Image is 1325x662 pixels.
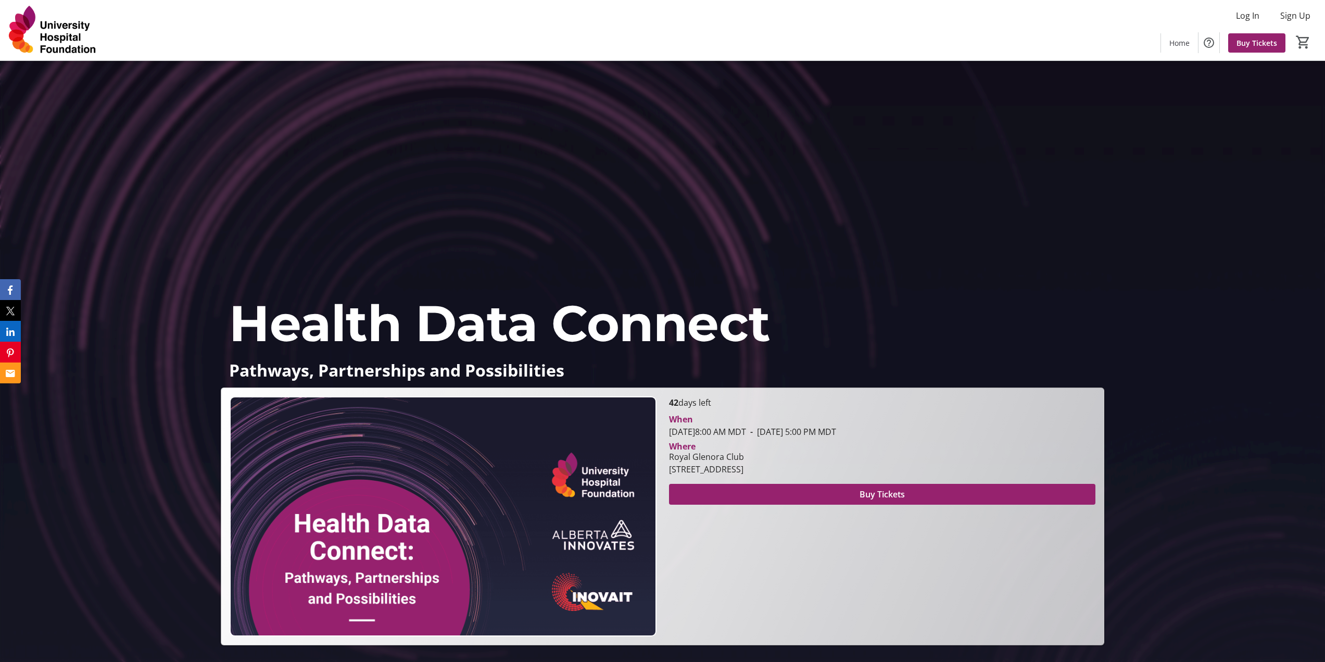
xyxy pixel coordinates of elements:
[746,426,836,438] span: [DATE] 5:00 PM MDT
[669,484,1095,505] button: Buy Tickets
[669,396,1095,409] p: days left
[229,361,1096,379] p: Pathways, Partnerships and Possibilities
[1161,33,1198,53] a: Home
[746,426,757,438] span: -
[669,451,744,463] div: Royal Glenora Club
[6,4,99,56] img: University Hospital Foundation's Logo
[1272,7,1319,24] button: Sign Up
[1294,33,1313,52] button: Cart
[669,463,744,476] div: [STREET_ADDRESS]
[229,293,771,354] span: Health Data Connect
[669,397,678,408] span: 42
[669,442,696,451] div: Where
[1236,9,1259,22] span: Log In
[1228,7,1268,24] button: Log In
[1228,33,1285,53] a: Buy Tickets
[1236,38,1277,48] span: Buy Tickets
[669,426,746,438] span: [DATE] 8:00 AM MDT
[1280,9,1310,22] span: Sign Up
[230,396,656,636] img: Campaign CTA Media Photo
[1198,32,1219,53] button: Help
[669,413,693,426] div: When
[1169,38,1190,48] span: Home
[860,488,905,501] span: Buy Tickets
